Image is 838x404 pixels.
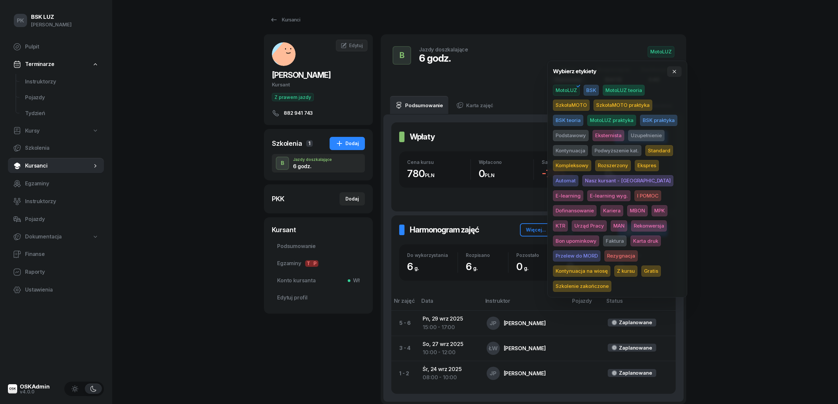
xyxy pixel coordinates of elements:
[611,220,627,232] button: MAN
[417,336,481,361] td: So, 27 wrz 2025
[641,265,661,277] button: Gratis
[272,194,284,203] div: PKK
[652,205,667,216] button: MPK
[520,223,552,236] button: Więcej...
[8,246,104,262] a: Finanse
[489,346,498,351] span: ŁW
[627,205,648,216] button: MBON
[587,190,630,202] button: E-learning wyg.
[553,100,590,111] button: SzkołaMOTO
[391,361,417,386] td: 1 - 2
[393,46,411,65] button: B
[277,294,360,302] span: Edytuj profil
[584,85,599,96] button: BSK
[25,268,99,276] span: Raporty
[423,348,476,357] div: 10:00 - 12:00
[312,260,318,267] span: P
[25,60,54,69] span: Terminarze
[481,296,568,311] th: Instruktor
[542,159,597,165] div: Saldo
[272,80,365,89] div: Kursant
[553,190,583,202] span: E-learning
[25,93,99,102] span: Pojazdy
[593,130,624,141] span: Eksternista
[272,238,365,254] a: Podsumowanie
[8,194,104,209] a: Instruktorzy
[592,145,641,156] button: Podwyższenie kat.
[336,40,368,51] a: Edytuj
[419,52,468,64] div: 6 godz.
[20,389,50,394] div: v4.0.0
[305,260,312,267] span: T
[516,261,559,273] div: 0
[516,252,559,258] div: Pozostało
[277,276,360,285] span: Konto kursanta
[603,85,645,96] button: MotoLUZ teoria
[553,220,568,232] span: KTR
[553,130,589,141] button: Podstawowy
[8,123,104,139] a: Kursy
[407,261,422,272] span: 6
[306,140,313,147] span: 1
[272,290,365,306] a: Edytuj profil
[604,250,638,262] span: Rezygnacja
[272,225,365,234] div: Kursant
[25,144,99,152] span: Szkolenia
[553,145,588,156] span: Kontynuacja
[293,158,332,162] div: Jazdy doszkalające
[490,371,497,376] span: JP
[614,265,637,277] button: Z kursu
[582,175,673,186] button: Nasz kursant - [GEOGRAPHIC_DATA]
[410,225,479,235] h2: Harmonogram zajęć
[414,265,419,271] small: g.
[600,205,623,216] button: Kariera
[553,265,610,277] span: Kontynuacja na wiosę
[278,158,287,169] div: B
[619,344,652,352] div: Zaplanowane
[339,192,365,205] button: Dodaj
[542,168,597,180] div: -780
[25,127,40,135] span: Kursy
[8,229,104,244] a: Dokumentacja
[634,190,661,202] button: I POMOC
[603,235,627,247] button: Faktura
[31,14,72,20] div: BSK LUZ
[349,43,363,48] span: Edytuj
[640,115,677,126] span: BSK praktyka
[391,336,417,361] td: 3 - 4
[553,205,596,216] button: Dofinansowanie
[553,250,600,262] span: Przelew do MORD
[8,384,17,393] img: logo-xs@2x.png
[272,154,365,172] button: BJazdy doszkalające6 godz.
[587,115,636,126] span: MotoLUZ praktyka
[25,250,99,259] span: Finanse
[479,168,534,180] div: 0
[553,160,591,171] span: Kompleksowy
[595,160,631,171] button: Rozszerzony
[272,93,314,101] span: Z prawem jazdy
[553,85,580,96] button: MotoLUZ
[410,132,435,142] h2: Wpłaty
[277,242,360,251] span: Podsumowanie
[594,100,652,111] button: SzkołaMOTO praktyka
[553,175,578,186] span: Automat
[466,252,508,258] div: Rozpisano
[25,179,99,188] span: Egzaminy
[390,96,448,114] a: Podsumowanie
[407,159,470,165] div: Cena kursu
[572,220,607,232] button: Urząd Pracy
[25,233,62,241] span: Dokumentacja
[630,235,661,247] button: Karta druk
